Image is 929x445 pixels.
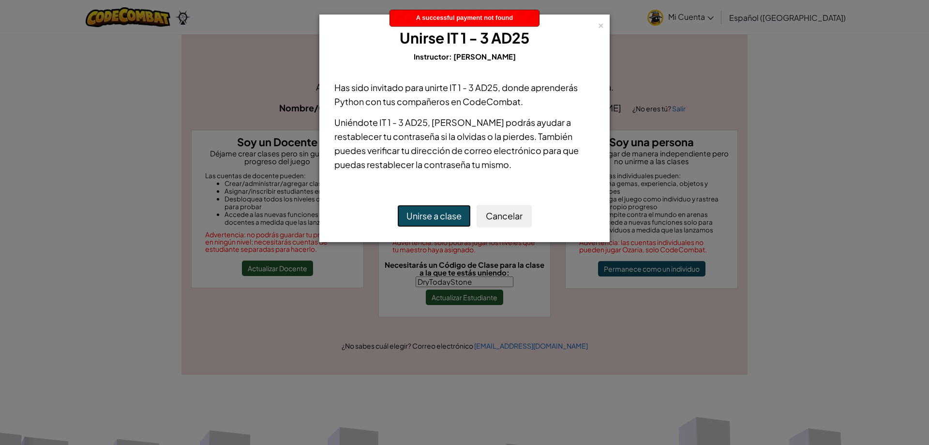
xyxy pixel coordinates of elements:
span: IT 1 - 3 AD25 [447,29,529,47]
span: IT 1 - 3 AD25 [450,82,498,93]
button: Unirse a clase [397,205,471,227]
span: Python [334,96,364,107]
span: Uniéndote [334,117,379,128]
span: Instructor: [414,52,453,61]
span: , [428,117,432,128]
span: Has sido invitado para unirte [334,82,450,93]
span: Unirse [400,29,444,47]
span: , donde aprenderás [498,82,578,93]
span: IT 1 - 3 AD25 [379,117,428,128]
span: A successful payment not found [416,14,513,21]
button: Cancelar [477,205,532,227]
span: [PERSON_NAME] [432,117,504,128]
div: × [598,19,604,29]
span: con tus compañeros en CodeCombat. [364,96,523,107]
span: [PERSON_NAME] [453,52,516,61]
